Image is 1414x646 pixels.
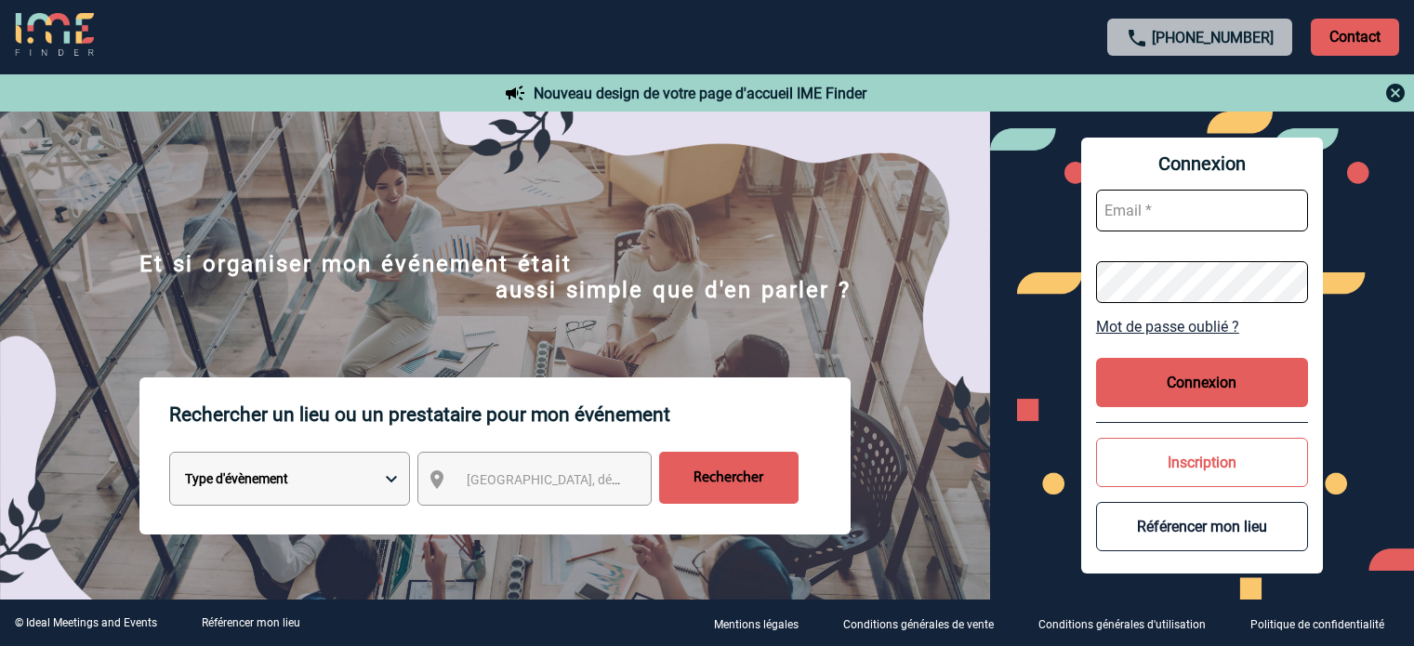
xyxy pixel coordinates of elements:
[15,616,157,629] div: © Ideal Meetings and Events
[1126,27,1148,49] img: call-24-px.png
[1038,618,1206,631] p: Conditions générales d'utilisation
[202,616,300,629] a: Référencer mon lieu
[1096,358,1308,407] button: Connexion
[467,472,725,487] span: [GEOGRAPHIC_DATA], département, région...
[1024,614,1236,632] a: Conditions générales d'utilisation
[169,377,851,452] p: Rechercher un lieu ou un prestataire pour mon événement
[1311,19,1399,56] p: Contact
[1096,502,1308,551] button: Référencer mon lieu
[1096,438,1308,487] button: Inscription
[1096,190,1308,231] input: Email *
[1236,614,1414,632] a: Politique de confidentialité
[1152,29,1274,46] a: [PHONE_NUMBER]
[659,452,799,504] input: Rechercher
[1096,152,1308,175] span: Connexion
[843,618,994,631] p: Conditions générales de vente
[699,614,828,632] a: Mentions légales
[1250,618,1384,631] p: Politique de confidentialité
[1096,318,1308,336] a: Mot de passe oublié ?
[828,614,1024,632] a: Conditions générales de vente
[714,618,799,631] p: Mentions légales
